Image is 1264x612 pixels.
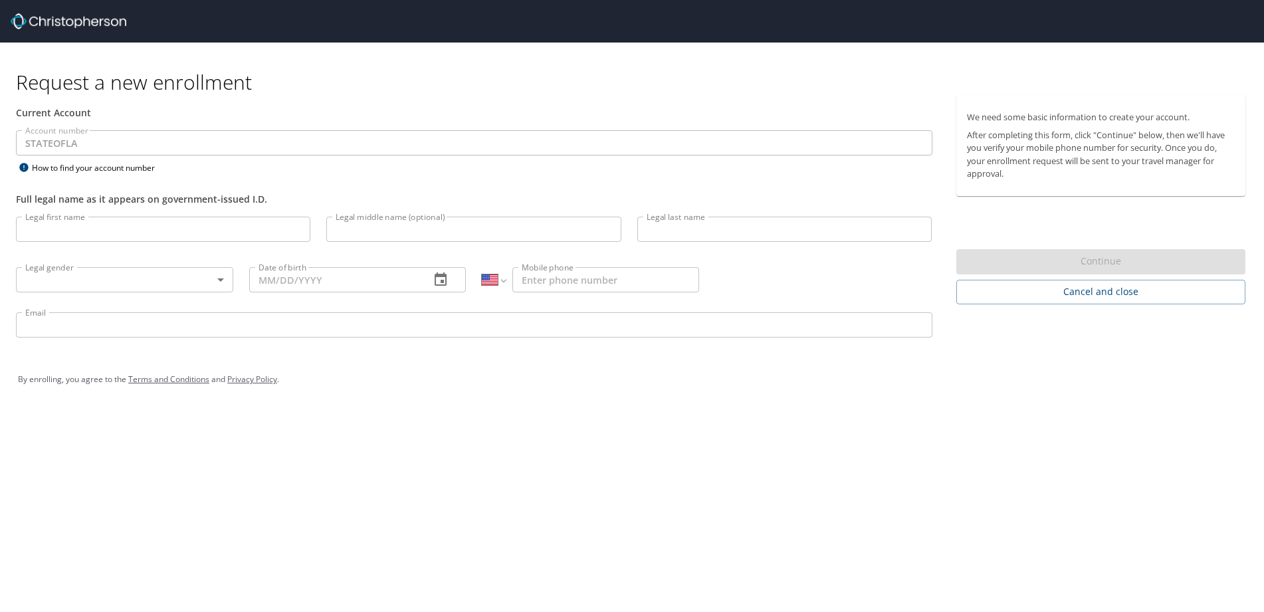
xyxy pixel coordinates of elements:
[18,363,1246,396] div: By enrolling, you agree to the and .
[11,13,126,29] img: cbt logo
[967,129,1235,180] p: After completing this form, click "Continue" below, then we'll have you verify your mobile phone ...
[128,373,209,385] a: Terms and Conditions
[16,267,233,292] div: ​
[967,111,1235,124] p: We need some basic information to create your account.
[16,106,932,120] div: Current Account
[512,267,699,292] input: Enter phone number
[16,159,182,176] div: How to find your account number
[16,192,932,206] div: Full legal name as it appears on government-issued I.D.
[16,69,1256,95] h1: Request a new enrollment
[967,284,1235,300] span: Cancel and close
[956,280,1246,304] button: Cancel and close
[227,373,277,385] a: Privacy Policy
[249,267,420,292] input: MM/DD/YYYY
